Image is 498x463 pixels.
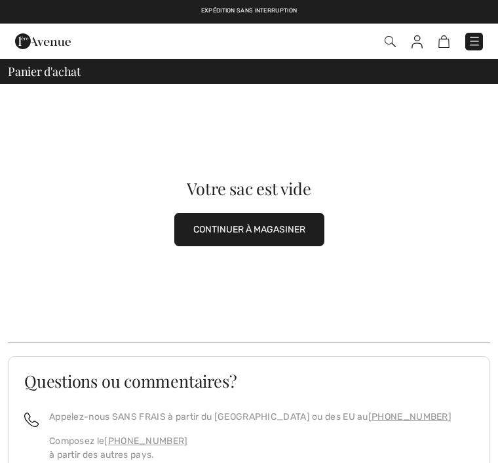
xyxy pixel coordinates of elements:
[32,180,466,196] div: Votre sac est vide
[49,410,451,424] p: Appelez-nous SANS FRAIS à partir du [GEOGRAPHIC_DATA] ou des EU au
[438,35,450,48] img: Panier d'achat
[174,213,324,246] button: CONTINUER À MAGASINER
[15,35,71,46] a: 1ère Avenue
[385,36,396,47] img: Recherche
[368,411,451,422] a: [PHONE_NUMBER]
[104,435,187,447] a: [PHONE_NUMBER]
[8,65,81,77] span: Panier d'achat
[15,28,71,54] img: 1ère Avenue
[468,35,481,48] img: Menu
[49,434,451,462] p: Composez le à partir des autres pays.
[24,413,39,427] img: call
[412,35,423,48] img: Mes infos
[24,373,474,389] h3: Questions ou commentaires?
